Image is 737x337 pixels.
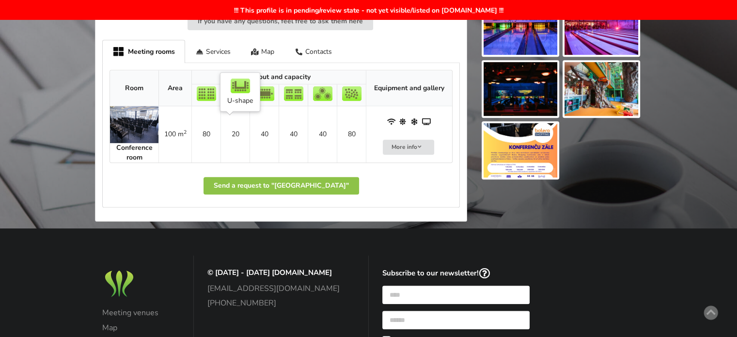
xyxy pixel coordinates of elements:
[565,62,638,116] img: Bolero Shopping Centre | Riga | Event place - gallery picture
[102,308,180,317] a: Meeting venues
[484,62,557,116] img: Bolero Shopping Centre | Riga | Event place - gallery picture
[383,140,434,155] button: More info
[366,70,452,106] th: Equipment and gallery
[410,117,420,127] span: Air conditioner
[185,40,241,63] div: Services
[207,299,355,307] a: [PHONE_NUMBER]
[116,143,153,162] strong: Conference room
[197,86,216,101] img: Theater
[565,0,638,55] img: Bolero Shopping Centre | Riga | Event place - gallery picture
[220,106,250,162] td: 20
[191,106,220,162] td: 80
[279,106,308,162] td: 40
[308,106,337,162] td: 40
[284,86,303,101] img: Classroom
[191,70,366,84] th: Layout and capacity
[207,284,355,293] a: [EMAIL_ADDRESS][DOMAIN_NAME]
[204,177,359,194] button: Send a request to "[GEOGRAPHIC_DATA]"
[158,70,191,106] th: Area
[102,323,180,332] a: Map
[227,79,253,106] div: U-shape
[231,79,250,93] img: table_icon_1.png
[110,106,158,143] img: Conference rooms | Riga | Bolero Shopping Centre | picture
[399,117,408,127] span: Natural lighting
[102,40,185,63] div: Meeting rooms
[250,106,279,162] td: 40
[342,86,361,101] img: Reception
[207,268,355,277] p: © [DATE] - [DATE] [DOMAIN_NAME]
[337,106,366,162] td: 80
[102,268,136,300] img: Baltic Meeting Rooms
[255,86,274,101] img: Boardroom
[184,128,187,136] sup: 2
[158,106,191,162] td: 100 m
[387,117,397,127] span: WiFi
[484,0,557,55] img: Bolero Shopping Centre | Riga | Event place - gallery picture
[110,70,158,106] th: Room
[284,40,342,63] div: Contacts
[313,86,332,101] img: Banquet
[188,13,373,30] button: If you have any questions, feel free to ask them here
[382,268,530,279] p: Subscribe to our newsletter!
[241,40,285,63] div: Map
[484,123,557,177] img: Bolero Shopping Centre | Riga | Event place - gallery picture
[422,117,432,127] span: Projector and screen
